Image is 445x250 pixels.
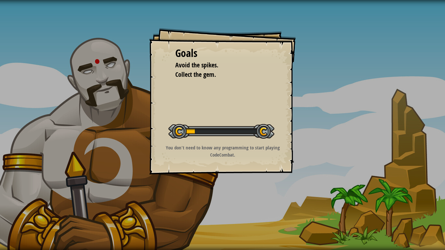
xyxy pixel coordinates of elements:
[167,70,268,79] li: Collect the gem.
[175,70,216,79] span: Collect the gem.
[167,61,268,70] li: Avoid the spikes.
[157,144,288,158] p: You don't need to know any programming to start playing CodeCombat.
[175,46,270,61] div: Goals
[175,61,218,69] span: Avoid the spikes.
